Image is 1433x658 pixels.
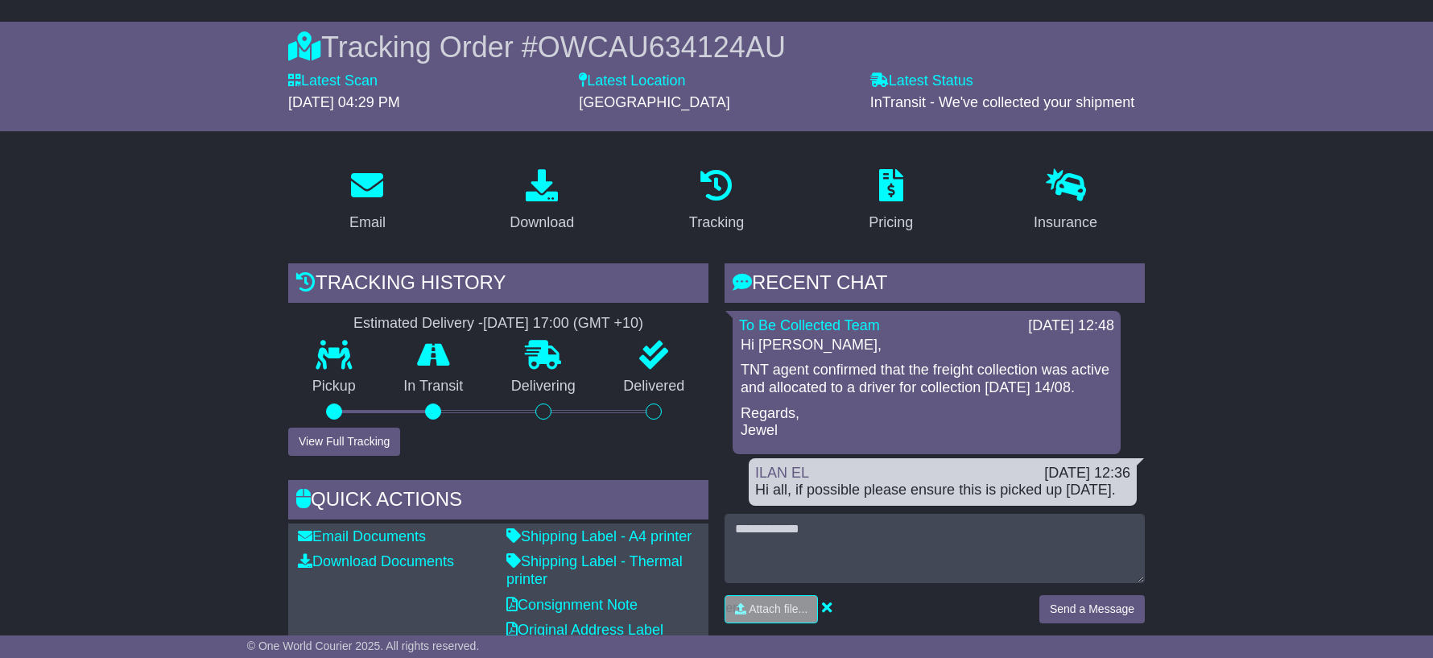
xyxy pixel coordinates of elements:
span: [GEOGRAPHIC_DATA] [579,94,729,110]
div: Download [510,212,574,234]
div: [DATE] 17:00 (GMT +10) [483,315,643,333]
div: RECENT CHAT [725,263,1145,307]
a: Email Documents [298,528,426,544]
a: Insurance [1023,163,1108,239]
div: Tracking Order # [288,30,1145,64]
div: Hi all, if possible please ensure this is picked up [DATE]. [755,482,1130,499]
p: Delivered [600,378,709,395]
a: Shipping Label - Thermal printer [506,553,683,587]
p: Regards, Jewel [741,405,1113,440]
div: Estimated Delivery - [288,315,708,333]
a: Download [499,163,584,239]
div: Pricing [869,212,913,234]
p: Hi [PERSON_NAME], [741,337,1113,354]
a: Tracking [679,163,754,239]
div: Insurance [1034,212,1097,234]
a: To Be Collected Team [739,317,880,333]
span: [DATE] 04:29 PM [288,94,400,110]
p: Delivering [487,378,600,395]
div: [DATE] 12:36 [1044,465,1130,482]
a: Pricing [858,163,923,239]
a: Original Address Label [506,622,663,638]
button: Send a Message [1039,595,1145,623]
p: In Transit [380,378,488,395]
div: Tracking [689,212,744,234]
div: Email [349,212,386,234]
p: Pickup [288,378,380,395]
button: View Full Tracking [288,428,400,456]
label: Latest Scan [288,72,378,90]
div: Tracking history [288,263,708,307]
span: InTransit - We've collected your shipment [870,94,1135,110]
a: Email [339,163,396,239]
a: Download Documents [298,553,454,569]
span: OWCAU634124AU [538,31,786,64]
div: [DATE] 12:48 [1028,317,1114,335]
label: Latest Location [579,72,685,90]
div: Quick Actions [288,480,708,524]
span: © One World Courier 2025. All rights reserved. [247,639,480,652]
p: TNT agent confirmed that the freight collection was active and allocated to a driver for collecti... [741,362,1113,396]
label: Latest Status [870,72,973,90]
a: Shipping Label - A4 printer [506,528,692,544]
a: ILAN EL [755,465,809,481]
a: Consignment Note [506,597,638,613]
